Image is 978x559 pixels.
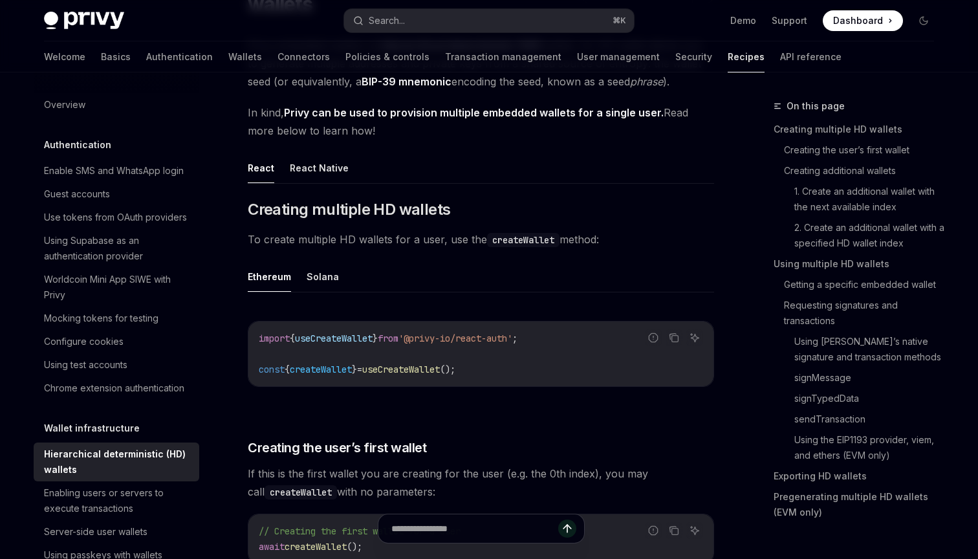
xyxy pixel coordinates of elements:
[774,119,944,140] a: Creating multiple HD wallets
[784,274,944,295] a: Getting a specific embedded wallet
[784,140,944,160] a: Creating the user’s first wallet
[613,16,626,26] span: ⌘ K
[248,199,450,220] span: Creating multiple HD wallets
[44,485,191,516] div: Enabling users or servers to execute transactions
[44,334,124,349] div: Configure cookies
[675,41,712,72] a: Security
[357,364,362,375] span: =
[512,333,517,344] span: ;
[666,329,682,346] button: Copy the contents from the code block
[248,104,714,140] span: In kind, Read more below to learn how!
[352,364,357,375] span: }
[913,10,934,31] button: Toggle dark mode
[290,364,352,375] span: createWallet
[290,153,349,183] button: React Native
[487,233,560,247] code: createWallet
[630,75,663,88] em: phrase
[44,137,111,153] h5: Authentication
[44,233,191,264] div: Using Supabase as an authentication provider
[362,364,440,375] span: useCreateWallet
[34,206,199,229] a: Use tokens from OAuth providers
[34,307,199,330] a: Mocking tokens for testing
[774,466,944,487] a: Exporting HD wallets
[787,98,845,114] span: On this page
[34,268,199,307] a: Worldcoin Mini App SIWE with Privy
[794,181,944,217] a: 1. Create an additional wallet with the next available index
[774,254,944,274] a: Using multiple HD wallets
[34,330,199,353] a: Configure cookies
[259,333,290,344] span: import
[248,261,291,292] button: Ethereum
[34,229,199,268] a: Using Supabase as an authentication provider
[369,13,405,28] div: Search...
[34,182,199,206] a: Guest accounts
[794,331,944,367] a: Using [PERSON_NAME]’s native signature and transaction methods
[774,487,944,523] a: Pregenerating multiple HD wallets (EVM only)
[34,443,199,481] a: Hierarchical deterministic (HD) wallets
[228,41,262,72] a: Wallets
[34,159,199,182] a: Enable SMS and WhatsApp login
[645,329,662,346] button: Report incorrect code
[44,12,124,30] img: dark logo
[577,41,660,72] a: User management
[146,41,213,72] a: Authentication
[44,311,158,326] div: Mocking tokens for testing
[362,75,451,89] a: BIP-39 mnemonic
[44,446,191,477] div: Hierarchical deterministic (HD) wallets
[44,357,127,373] div: Using test accounts
[44,210,187,225] div: Use tokens from OAuth providers
[398,333,512,344] span: '@privy-io/react-auth'
[784,160,944,181] a: Creating additional wallets
[248,153,274,183] button: React
[794,367,944,388] a: signMessage
[34,353,199,377] a: Using test accounts
[440,364,455,375] span: ();
[44,186,110,202] div: Guest accounts
[44,97,85,113] div: Overview
[34,377,199,400] a: Chrome extension authentication
[794,430,944,466] a: Using the EIP1193 provider, viem, and ethers (EVM only)
[44,163,184,179] div: Enable SMS and WhatsApp login
[44,524,147,540] div: Server-side user wallets
[101,41,131,72] a: Basics
[794,409,944,430] a: sendTransaction
[290,333,295,344] span: {
[445,41,561,72] a: Transaction management
[284,106,664,119] strong: Privy can be used to provision multiple embedded wallets for a single user.
[248,465,714,501] span: If this is the first wallet you are creating for the user (e.g. the 0th index), you may call with...
[44,380,184,396] div: Chrome extension authentication
[373,333,378,344] span: }
[248,230,714,248] span: To create multiple HD wallets for a user, use the method:
[378,333,398,344] span: from
[823,10,903,31] a: Dashboard
[34,93,199,116] a: Overview
[44,41,85,72] a: Welcome
[277,41,330,72] a: Connectors
[794,217,944,254] a: 2. Create an additional wallet with a specified HD wallet index
[295,333,373,344] span: useCreateWallet
[44,272,191,303] div: Worldcoin Mini App SIWE with Privy
[730,14,756,27] a: Demo
[833,14,883,27] span: Dashboard
[259,364,285,375] span: const
[772,14,807,27] a: Support
[344,9,634,32] button: Search...⌘K
[780,41,842,72] a: API reference
[784,295,944,331] a: Requesting signatures and transactions
[307,261,339,292] button: Solana
[44,421,140,436] h5: Wallet infrastructure
[686,329,703,346] button: Ask AI
[34,520,199,543] a: Server-side user wallets
[34,481,199,520] a: Enabling users or servers to execute transactions
[728,41,765,72] a: Recipes
[265,485,337,499] code: createWallet
[345,41,429,72] a: Policies & controls
[285,364,290,375] span: {
[248,439,426,457] span: Creating the user’s first wallet
[558,520,576,538] button: Send message
[794,388,944,409] a: signTypedData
